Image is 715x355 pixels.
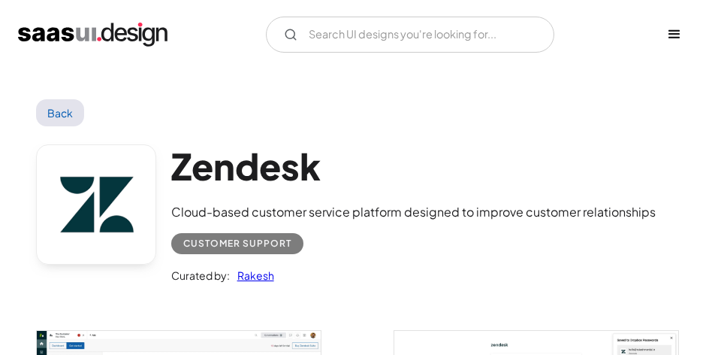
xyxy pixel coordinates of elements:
[171,266,230,284] div: Curated by:
[171,144,656,188] h1: Zendesk
[183,235,291,253] div: Customer Support
[266,17,554,53] input: Search UI designs you're looking for...
[652,12,697,57] div: menu
[230,266,274,284] a: Rakesh
[171,203,656,221] div: Cloud-based customer service platform designed to improve customer relationships
[18,23,167,47] a: home
[266,17,554,53] form: Email Form
[36,99,85,126] a: Back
